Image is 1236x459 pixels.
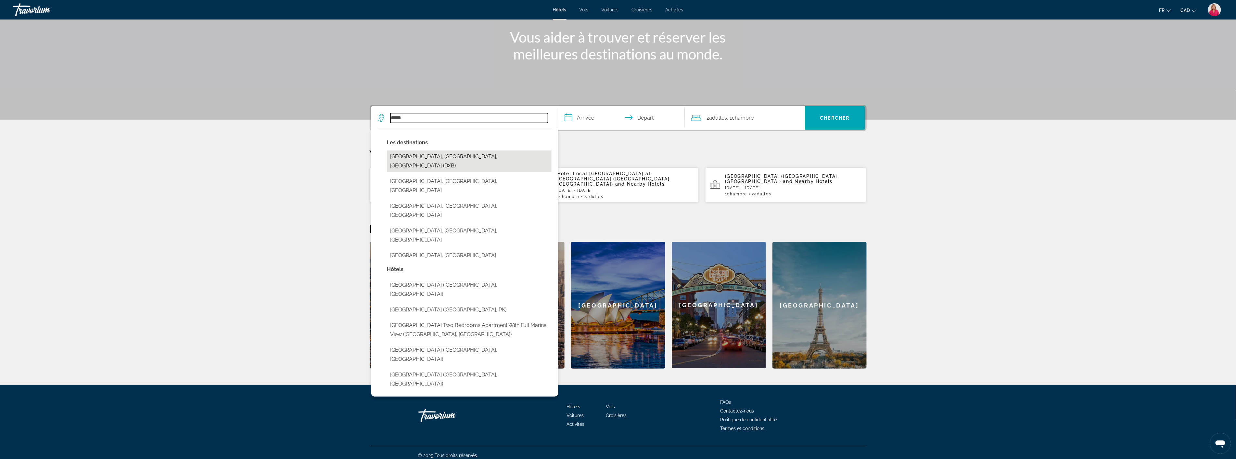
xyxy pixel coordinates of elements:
button: Select hotel: Dubai Marina Two bedrooms apartment with full Marina View (Dubai, AE) [387,319,552,341]
button: Select city: Dubai, Dubai Emirate, United Arab Emirates (DXB) [387,151,552,172]
a: Vols [580,7,589,12]
span: 2 [707,113,727,123]
button: Select hotel: Dubai Hotel (Mingora, PK) [387,304,552,316]
a: Barcelona[GEOGRAPHIC_DATA] [370,242,464,369]
button: Change language [1159,6,1171,15]
h1: Vous aider à trouver et réserver les meilleures destinations au monde. [496,29,740,62]
a: FAQs [720,400,731,405]
p: Hotel options [387,265,552,274]
iframe: Bouton de lancement de la fenêtre de messagerie [1210,433,1231,454]
a: Travorium [13,1,78,18]
a: Contactez-nous [720,408,754,413]
div: Search widget [371,106,865,130]
span: Adultes [586,194,604,199]
button: Select city: Dubai Maritime City, Dubai Emirate, United Arab Emirates [387,225,552,246]
span: , 1 [727,113,754,123]
span: © 2025 Tous droits réservés. [418,453,478,458]
span: Adultes [754,192,771,196]
button: Select check in and out date [558,106,685,130]
div: [GEOGRAPHIC_DATA] [370,242,464,369]
span: 1 [725,192,747,196]
span: Adultes [709,115,727,121]
button: Travelers: 2 adults, 0 children [685,106,805,130]
img: User image [1208,3,1221,16]
a: Croisières [606,413,627,418]
div: [GEOGRAPHIC_DATA] [772,242,867,369]
span: and Nearby Hotels [783,179,833,184]
span: [GEOGRAPHIC_DATA] ([GEOGRAPHIC_DATA], [GEOGRAPHIC_DATA]) [725,174,839,184]
a: Vols [606,404,615,409]
span: Chercher [820,115,850,121]
a: Voitures [567,413,584,418]
span: Chambre [559,194,580,199]
button: Select hotel: Dubai Hotel (Adler, RU) [387,279,552,300]
a: Activités [567,422,584,427]
a: Sydney[GEOGRAPHIC_DATA] [571,242,665,369]
a: Termes et conditions [720,426,765,431]
button: Select city: Dubai Emirate, United Arab Emirates [387,249,552,262]
span: 1 [557,194,579,199]
h2: Destinations en vedette [370,222,867,235]
button: Select hotel: Dubai Hotel Kumarakom (Kottayam, IN) [387,369,552,390]
a: Go Home [418,406,483,425]
span: and Nearby Hotels [615,181,665,187]
button: User Menu [1206,3,1223,17]
button: Search [805,106,865,130]
a: Croisières [632,7,653,12]
a: Politique de confidentialité [720,417,777,422]
span: Chambre [727,192,747,196]
a: Voitures [602,7,619,12]
button: [GEOGRAPHIC_DATA] ([GEOGRAPHIC_DATA], [GEOGRAPHIC_DATA]) and Nearby Hotels[DATE] - [DATE]1Chambre... [705,167,867,203]
span: fr [1159,8,1165,13]
p: City options [387,138,552,147]
div: [GEOGRAPHIC_DATA] [571,242,665,369]
input: Search hotel destination [390,113,548,123]
div: Destination search results [371,128,558,397]
button: [GEOGRAPHIC_DATA] ([GEOGRAPHIC_DATA], [GEOGRAPHIC_DATA]) and Nearby Hotels[DATE] - [DATE]1Chambre... [370,167,531,203]
button: Select city: Dubai Desert, Dubai Emirate, United Arab Emirates [387,200,552,221]
a: Hôtels [553,7,567,12]
span: 2 [584,194,604,199]
span: CAD [1181,8,1190,13]
a: Paris[GEOGRAPHIC_DATA] [772,242,867,369]
button: Change currency [1181,6,1196,15]
span: Hotel Local [GEOGRAPHIC_DATA] at [GEOGRAPHIC_DATA] ([GEOGRAPHIC_DATA], [GEOGRAPHIC_DATA]) [557,171,671,187]
span: Chambre [732,115,754,121]
button: Hotel Local [GEOGRAPHIC_DATA] at [GEOGRAPHIC_DATA] ([GEOGRAPHIC_DATA], [GEOGRAPHIC_DATA]) and Nea... [537,167,699,203]
a: San Diego[GEOGRAPHIC_DATA] [672,242,766,369]
button: Select city: Dubai Healthcare City, Dubai Emirate, United Arab Emirates [387,175,552,197]
a: Activités [666,7,683,12]
div: [GEOGRAPHIC_DATA] [672,242,766,368]
p: [DATE] - [DATE] [725,186,861,190]
a: Hôtels [567,404,580,409]
span: 2 [752,192,771,196]
button: Select hotel: Dubai 7 Star Hotel (Nanning, CN) [387,344,552,365]
p: Your Recent Searches [370,148,867,161]
p: [DATE] - [DATE] [557,188,694,193]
